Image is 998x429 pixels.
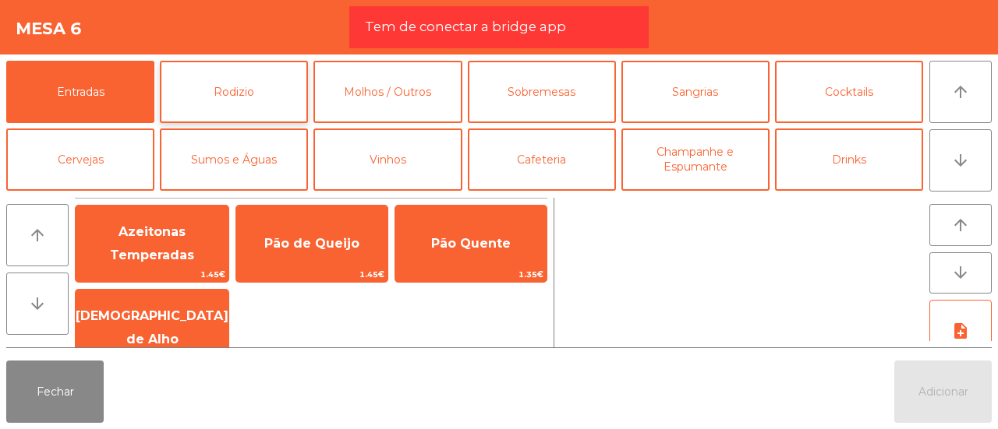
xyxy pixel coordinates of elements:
button: Vinhos [313,128,462,191]
button: Sobremesas [468,61,616,123]
span: Azeitonas Temperadas [110,224,194,262]
i: arrow_upward [28,226,47,244]
button: arrow_upward [929,61,992,123]
i: arrow_upward [951,83,970,101]
button: Cafeteria [468,128,616,191]
button: Cervejas [6,128,154,191]
span: 1.35€ [395,267,547,282]
i: arrow_downward [951,151,970,170]
button: Sangrias [621,61,770,123]
button: arrow_upward [6,204,69,266]
button: arrow_downward [929,252,992,294]
i: arrow_upward [951,216,970,234]
span: [DEMOGRAPHIC_DATA] de Alho [76,308,228,346]
button: arrow_downward [929,129,992,192]
h4: Mesa 6 [16,17,82,40]
span: Pão Quente [431,236,511,251]
button: Entradas [6,61,154,123]
button: arrow_downward [6,273,69,335]
span: 1.45€ [236,267,388,282]
button: arrow_upward [929,204,992,246]
span: Pão de Queijo [264,236,359,251]
i: arrow_downward [28,294,47,313]
button: Drinks [775,128,923,191]
button: Molhos / Outros [313,61,462,123]
button: Champanhe e Espumante [621,128,770,191]
i: note_add [951,322,970,340]
i: arrow_downward [951,263,970,282]
button: Fechar [6,360,104,423]
button: Sumos e Águas [160,128,308,191]
span: Tem de conectar a bridge app [365,17,566,37]
span: 1.45€ [76,267,228,282]
button: note_add [929,300,992,362]
button: Rodizio [160,61,308,123]
button: Cocktails [775,61,923,123]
